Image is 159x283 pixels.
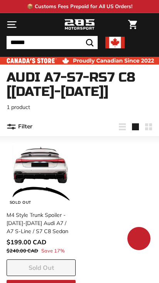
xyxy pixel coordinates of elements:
[27,3,132,10] p: 📦 Customs Fees Prepaid for All US Orders!
[7,36,98,49] input: Search
[41,247,65,254] span: Save 17%
[124,14,141,36] a: Cart
[7,140,76,259] a: Sold Out audi a7 spoiler M4 Style Trunk Spoiler - [DATE]-[DATE] Audi A7 / A7 S-Line / S7 C8 Sedan...
[7,118,32,136] button: Filter
[7,211,71,235] div: M4 Style Trunk Spoiler - [DATE]-[DATE] Audi A7 / A7 S-Line / S7 C8 Sedan
[9,143,73,206] img: audi a7 spoiler
[7,70,152,99] h1: Audi A7-S7-RS7 C8 [[DATE]-[DATE]]
[64,18,95,31] img: Logo_285_Motorsport_areodynamics_components
[7,199,34,206] div: Sold Out
[7,103,152,111] p: 1 product
[29,264,54,271] span: Sold Out
[125,227,153,252] inbox-online-store-chat: Shopify online store chat
[7,259,76,276] button: Sold Out
[7,247,38,254] span: $240.00 CAD
[7,238,46,246] span: $199.00 CAD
